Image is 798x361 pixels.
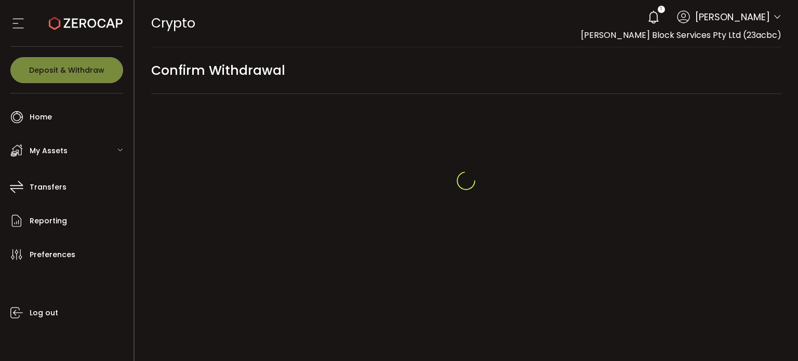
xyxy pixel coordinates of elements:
[29,66,104,74] span: Deposit & Withdraw
[30,247,75,262] span: Preferences
[30,180,66,195] span: Transfers
[10,57,123,83] button: Deposit & Withdraw
[30,110,52,125] span: Home
[30,143,68,158] span: My Assets
[30,213,67,229] span: Reporting
[30,305,58,320] span: Log out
